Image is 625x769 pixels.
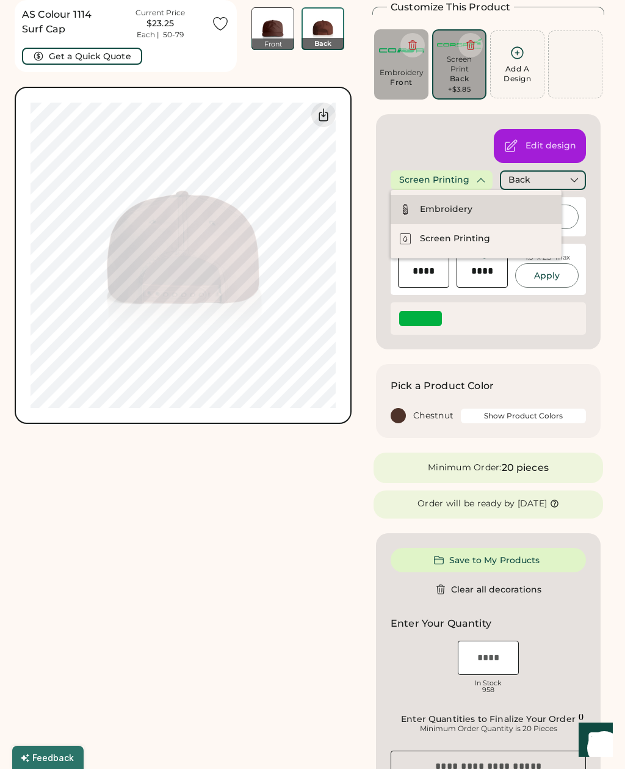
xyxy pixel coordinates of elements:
[303,9,343,49] img: AS Colour 1114 Chestnut Back Thumbnail
[468,251,497,258] div: Height
[399,174,469,186] div: Screen Printing
[417,498,515,510] div: Order will be ready by
[107,18,214,30] div: $23.25
[252,8,294,49] img: AS Colour 1114 Chestnut Front Thumbnail
[526,140,576,152] div: Open the design editor to change colors, background, and decoration method.
[508,174,530,186] div: Back
[461,409,586,423] button: Show Product Colors
[458,680,519,693] div: In Stock 958
[410,251,438,258] div: Width
[135,8,185,18] div: Current Price
[400,33,425,57] button: Delete this decoration.
[420,203,472,216] div: Embroidery
[504,64,531,84] div: Add A Design
[394,714,582,724] div: Enter Quantities to Finalize Your Order
[379,68,424,78] div: Embroidery
[398,202,413,217] img: Thread%20-%20Unselected.svg
[391,548,586,572] button: Save to My Products
[437,34,482,53] img: IMG_0249.png
[22,7,109,37] h1: AS Colour 1114 Surf Cap
[518,498,547,510] div: [DATE]
[379,34,424,67] img: IMG_0318.png
[398,231,413,246] img: Ink%20-%20Unselected.svg
[515,263,579,288] button: Apply
[413,410,453,422] div: Chestnut
[428,462,502,474] div: Minimum Order:
[567,714,620,767] iframe: Front Chat
[391,577,586,602] button: Clear all decorations
[251,38,294,50] div: Front
[394,724,582,734] div: Minimum Order Quantity is 20 Pieces
[502,461,549,475] div: 20 pieces
[420,233,490,245] div: Screen Printing
[391,616,491,631] h2: Enter Your Quantity
[391,379,494,393] h2: Pick a Product Color
[302,38,344,50] div: Back
[458,33,483,57] button: Delete this decoration.
[311,103,336,127] div: Download Back Mockup
[448,85,471,95] div: +$3.85
[22,48,142,65] button: Get a Quick Quote
[437,54,482,74] div: Screen Print
[137,30,184,40] div: Each | 50-79
[390,78,413,87] div: Front
[450,74,469,84] div: Back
